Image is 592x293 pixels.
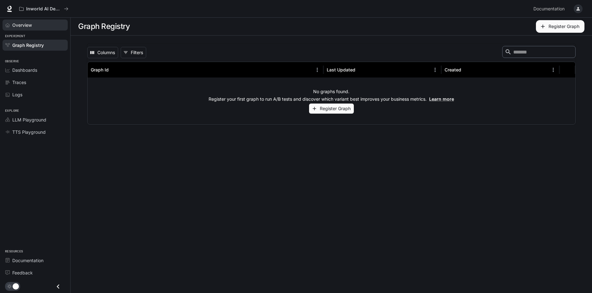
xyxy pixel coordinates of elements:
[3,89,68,100] a: Logs
[429,96,454,102] a: Learn more
[12,269,33,276] span: Feedback
[462,65,471,75] button: Sort
[91,67,109,72] div: Graph Id
[12,91,22,98] span: Logs
[3,77,68,88] a: Traces
[3,127,68,138] a: TTS Playground
[309,104,354,114] button: Register Graph
[121,47,146,58] button: Show filters
[3,40,68,51] a: Graph Registry
[87,47,118,58] button: Select columns
[327,67,355,72] div: Last Updated
[12,129,46,135] span: TTS Playground
[109,65,119,75] button: Sort
[209,96,454,102] p: Register your first graph to run A/B tests and discover which variant best improves your business...
[13,283,19,290] span: Dark mode toggle
[549,65,558,75] button: Menu
[3,267,68,278] a: Feedback
[536,20,584,33] button: Register Graph
[3,255,68,266] a: Documentation
[16,3,71,15] button: All workspaces
[3,65,68,76] a: Dashboards
[12,42,44,48] span: Graph Registry
[12,79,26,86] span: Traces
[12,116,46,123] span: LLM Playground
[313,88,349,95] p: No graphs found.
[533,5,565,13] span: Documentation
[502,46,576,59] div: Search
[356,65,365,75] button: Sort
[26,6,61,12] p: Inworld AI Demos
[531,3,569,15] a: Documentation
[12,22,32,28] span: Overview
[51,280,65,293] button: Close drawer
[3,20,68,31] a: Overview
[445,67,461,72] div: Created
[78,20,130,33] h1: Graph Registry
[3,114,68,125] a: LLM Playground
[12,257,43,264] span: Documentation
[12,67,37,73] span: Dashboards
[313,65,322,75] button: Menu
[430,65,440,75] button: Menu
